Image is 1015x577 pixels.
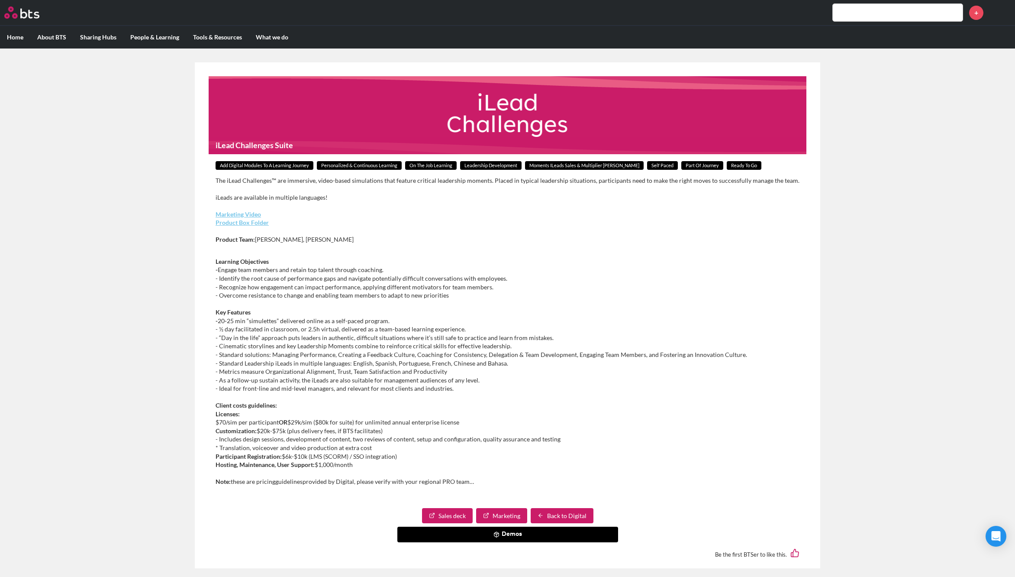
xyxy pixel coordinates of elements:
[986,526,1006,547] div: Open Intercom Messenger
[216,258,269,265] strong: Learning Objectives
[216,257,799,300] p: Engage team members and retain top talent through coaching. - Identify the root cause of performa...
[73,26,123,49] label: Sharing Hubs
[216,308,251,316] strong: Key Features
[647,161,678,170] span: Self paced
[216,235,799,244] p: [PERSON_NAME], [PERSON_NAME]
[216,410,240,418] strong: Licenses:
[216,478,231,485] strong: Note:
[681,161,723,170] span: Part of Journey
[4,6,55,19] a: Go home
[216,176,799,185] p: The iLead Challenges™ are immersive, video-based simulations that feature critical leadership mom...
[216,193,799,202] p: iLeads are available in multiple languages!
[216,161,313,170] span: Add Digital Modules to a Learning Journey
[30,26,73,49] label: About BTS
[969,6,983,20] a: +
[216,219,269,226] a: Product Box Folder
[397,527,618,542] button: Demos
[531,508,593,524] a: Back to Digital
[460,161,522,170] span: Leadership Development
[990,2,1011,23] img: Pieter Kreyns
[186,26,249,49] label: Tools & Resources
[123,26,186,49] label: People & Learning
[249,26,295,49] label: What we do
[727,161,761,170] span: Ready to go
[216,266,218,273] strong: -
[216,461,315,468] strong: Hosting, Maintenance, User Support:
[216,401,799,469] p: $70/sim per participant $29k/sim ($80k for suite) for unlimited annual enterprise license $20k-$7...
[216,236,255,243] strong: Product Team:
[422,508,473,524] a: Sales deck
[209,137,806,154] h1: iLead Challenges Suite
[476,508,527,524] a: Marketing
[405,161,457,170] span: On The Job Learning
[216,308,799,393] p: 20‐25 min “simulettes” delivered online as a self-paced program. - ½ day facilitated in classroom...
[216,477,799,486] p: these are pricing provided by Digital, please verify with your regional PRO team…
[275,478,303,485] em: guidelines
[216,402,277,409] strong: Client costs guidelines:
[216,211,261,218] a: Marketing Video
[216,317,218,324] strong: -
[317,161,402,170] span: Personalized & Continuous Learning
[525,161,644,170] span: Moments iLeads Sales & Multiplier [PERSON_NAME]
[216,453,282,460] strong: Participant Registration:
[216,542,799,566] div: Be the first BTSer to like this.
[279,418,287,426] strong: OR
[4,6,39,19] img: BTS Logo
[216,444,372,451] em: * Translation, voiceover and video production at extra cost
[216,427,257,434] strong: Customization:
[990,2,1011,23] a: Profile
